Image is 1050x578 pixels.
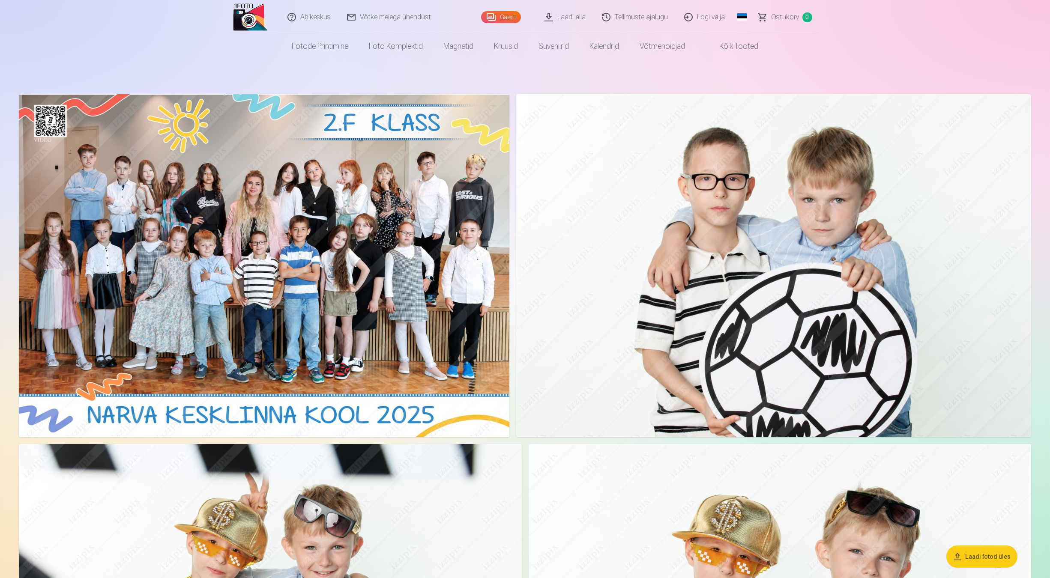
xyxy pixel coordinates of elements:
[695,34,769,58] a: Kõik tooted
[629,34,695,58] a: Võtmehoidjad
[579,34,629,58] a: Kalendrid
[481,11,521,23] a: Galerii
[771,12,799,22] span: Ostukorv
[359,34,433,58] a: Foto komplektid
[946,545,1017,568] button: Laadi fotod üles
[233,3,268,31] img: /zh3
[528,34,579,58] a: Suveniirid
[433,34,484,58] a: Magnetid
[484,34,528,58] a: Kruusid
[802,12,812,22] span: 0
[281,34,359,58] a: Fotode printimine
